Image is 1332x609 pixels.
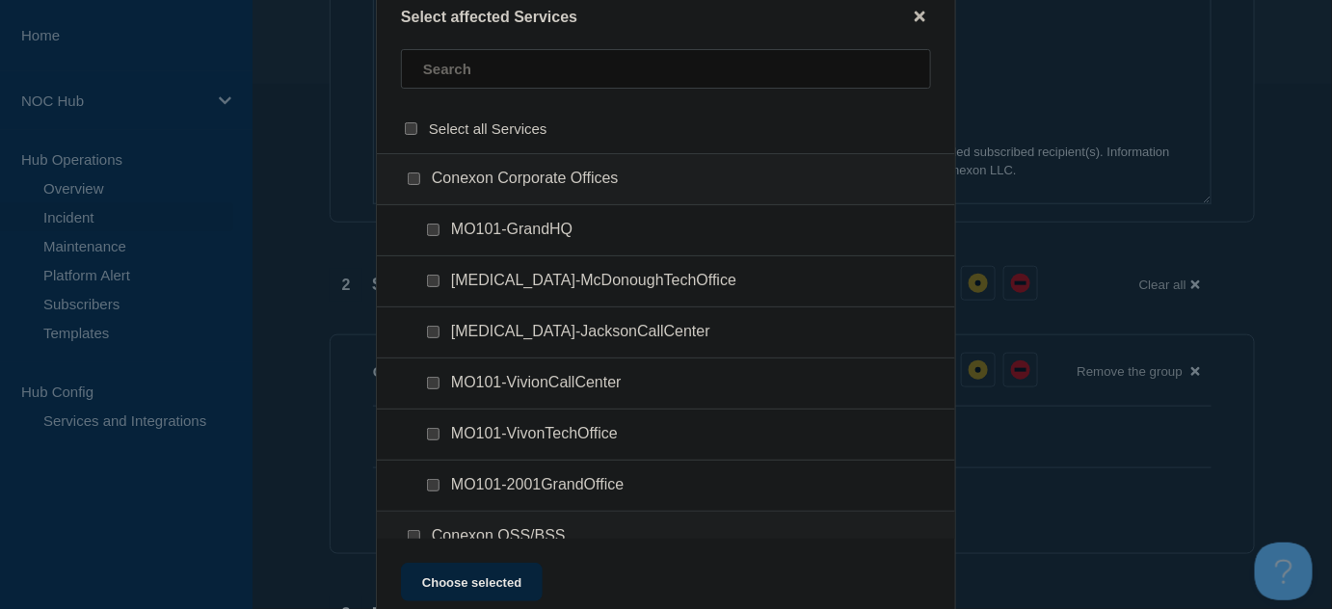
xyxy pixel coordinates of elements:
input: Conexon Corporate Offices checkbox [408,172,420,185]
span: [MEDICAL_DATA]-JacksonCallCenter [451,323,710,342]
button: Choose selected [401,563,543,601]
input: MO101-GrandHQ checkbox [427,224,440,236]
div: Conexon Corporate Offices [377,153,955,205]
span: MO101-GrandHQ [451,221,573,240]
input: GA101-McDonoughTechOffice checkbox [427,275,440,287]
span: MO101-VivonTechOffice [451,425,618,444]
input: MO101-VivionCallCenter checkbox [427,377,440,389]
input: MO101-VivonTechOffice checkbox [427,428,440,440]
span: MO101-2001GrandOffice [451,476,624,495]
div: Select affected Services [377,8,955,26]
input: MO101-2001GrandOffice checkbox [427,479,440,491]
input: Search [401,49,931,89]
input: select all checkbox [405,122,417,135]
div: Conexon OSS/BSS [377,512,955,563]
span: MO101-VivionCallCenter [451,374,622,393]
input: Conexon OSS/BSS checkbox [408,530,420,543]
span: [MEDICAL_DATA]-McDonoughTechOffice [451,272,736,291]
button: close button [909,8,931,26]
span: Select all Services [429,120,547,137]
input: GA101-JacksonCallCenter checkbox [427,326,440,338]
